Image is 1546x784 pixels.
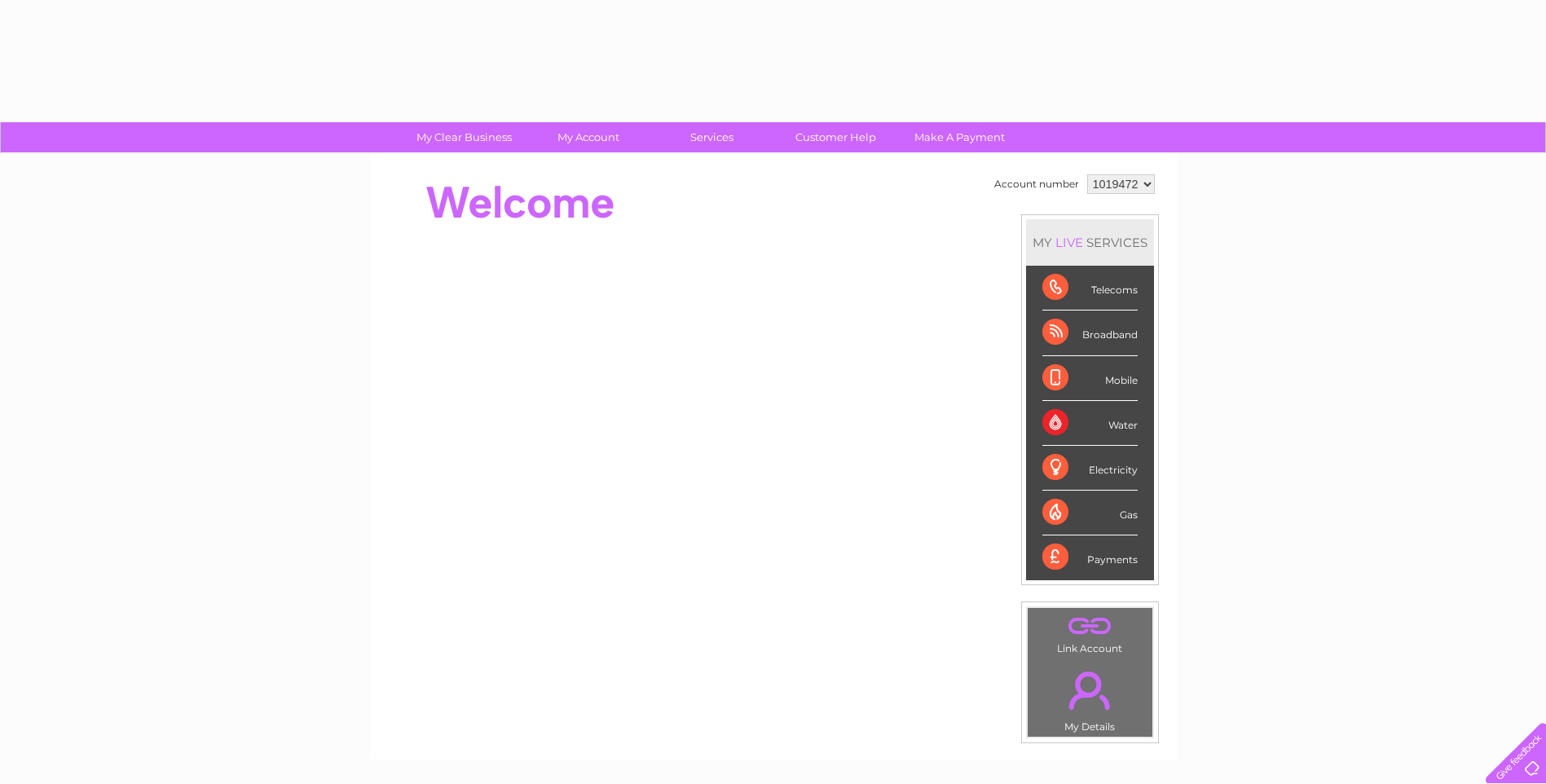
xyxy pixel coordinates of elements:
div: Payments [1042,535,1138,579]
a: Services [645,122,779,152]
div: Broadband [1042,311,1138,355]
div: Mobile [1042,356,1138,401]
a: My Clear Business [397,122,531,152]
div: Gas [1042,491,1138,535]
div: Telecoms [1042,266,1138,311]
div: MY SERVICES [1026,219,1154,266]
div: Electricity [1042,446,1138,491]
a: Make A Payment [892,122,1027,152]
a: Customer Help [769,122,903,152]
a: My Account [521,122,655,152]
td: Link Account [1027,607,1153,658]
a: . [1032,662,1148,719]
div: LIVE [1052,235,1086,250]
td: My Details [1027,658,1153,738]
a: . [1032,612,1148,641]
div: Water [1042,401,1138,446]
td: Account number [990,170,1083,198]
